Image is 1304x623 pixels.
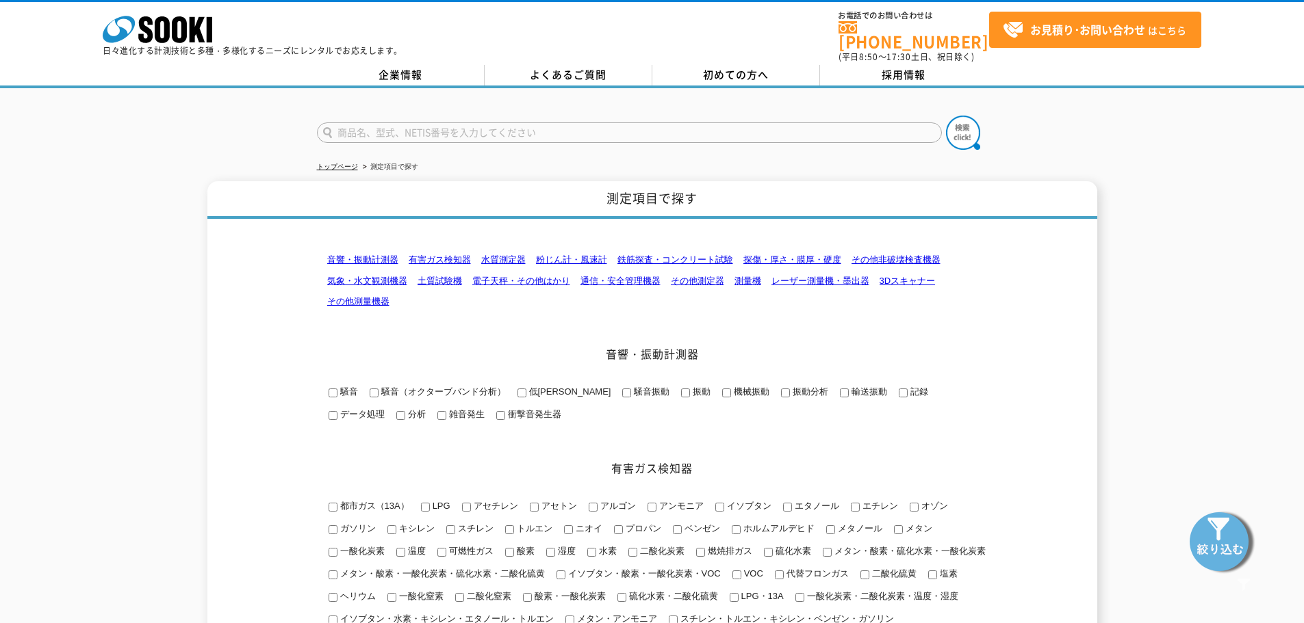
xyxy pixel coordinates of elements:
span: アセチレン [471,501,518,511]
input: アンモニア [648,503,656,512]
span: 振動 [690,386,711,397]
input: 騒音（オクターブバンド分析） [370,388,379,397]
span: 二酸化炭素 [637,546,685,556]
input: アセトン [530,503,539,512]
span: 硫化水素・二酸化硫黄 [626,591,718,601]
input: イソブタン・酸素・一酸化炭素・VOC [557,570,565,579]
a: レーザー測量機・墨出器 [771,276,869,286]
input: ベンゼン [673,525,682,534]
a: 水質測定器 [481,254,526,265]
span: 湿度 [555,546,576,556]
h1: 測定項目で探す [207,181,1097,219]
a: 探傷・厚さ・膜厚・硬度 [743,254,841,265]
span: 酸素 [514,546,535,556]
span: 17:30 [886,51,911,63]
a: 鉄筋探査・コンクリート試験 [617,254,733,265]
span: 振動分析 [790,386,828,397]
span: LPG・13A [739,591,784,601]
input: 騒音振動 [622,388,631,397]
span: ベンゼン [682,523,720,533]
input: アセチレン [462,503,471,512]
input: ヘリウム [329,593,337,602]
input: メタノール [826,525,835,534]
span: エチレン [860,501,898,511]
input: キシレン [387,525,396,534]
input: 温度 [396,548,405,557]
input: 振動 [681,388,690,397]
span: 一酸化窒素 [396,591,444,601]
span: プロパン [623,523,661,533]
span: キシレン [396,523,435,533]
a: 気象・水文観測機器 [327,276,407,286]
h2: 有害ガス検知器 [317,461,988,475]
a: 土質試験機 [418,276,462,286]
span: (平日 ～ 土日、祝日除く) [839,51,974,63]
img: btn_search.png [946,116,980,150]
input: イソブタン [715,503,724,512]
input: メタン・酸素・一酸化炭素・硫化水素・二酸化硫黄 [329,570,337,579]
span: アルゴン [598,501,636,511]
input: エタノール [783,503,792,512]
span: 二酸化窒素 [464,591,511,601]
span: 機械振動 [731,386,769,397]
span: 8:50 [859,51,878,63]
li: 測定項目で探す [360,160,418,174]
span: アンモニア [656,501,704,511]
h2: 音響・振動計測器 [317,347,988,361]
input: メタン・酸素・硫化水素・一酸化炭素 [823,548,832,557]
input: 騒音 [329,388,337,397]
a: トップページ [317,163,358,170]
span: 都市ガス（13A） [337,501,409,511]
input: 輸送振動 [840,388,849,397]
span: VOC [741,568,763,579]
span: アセトン [539,501,577,511]
input: 二酸化硫黄 [860,570,869,579]
span: イソブタン・酸素・一酸化炭素・VOC [565,568,721,579]
a: よくあるご質問 [485,65,652,85]
a: その他測定器 [671,276,724,286]
input: 酸素・一酸化炭素 [523,593,532,602]
input: ホルムアルデヒド [732,525,741,534]
input: 都市ガス（13A） [329,503,337,512]
span: 塩素 [937,568,958,579]
span: データ処理 [337,409,385,419]
a: 電子天秤・その他はかり [472,276,570,286]
input: オゾン [910,503,919,512]
span: メタン [903,523,932,533]
input: 低[PERSON_NAME] [517,388,526,397]
a: 採用情報 [820,65,988,85]
a: その他測量機器 [327,296,389,306]
input: 水素 [587,548,596,557]
span: お電話でのお問い合わせは [839,12,989,20]
input: アルゴン [589,503,598,512]
span: 代替フロンガス [784,568,849,579]
input: メタン [894,525,903,534]
a: 3Dスキャナー [880,276,936,286]
input: スチレン [446,525,455,534]
span: 雑音発生 [446,409,485,419]
input: エチレン [851,503,860,512]
input: 雑音発生 [437,411,446,420]
a: お見積り･お問い合わせはこちら [989,12,1201,48]
span: 一酸化炭素 [337,546,385,556]
input: データ処理 [329,411,337,420]
input: プロパン [614,525,623,534]
input: LPG [421,503,430,512]
span: 初めての方へ [703,67,769,82]
a: 初めての方へ [652,65,820,85]
input: 一酸化炭素・二酸化炭素・温度・湿度 [795,593,804,602]
a: 企業情報 [317,65,485,85]
input: 衝撃音発生器 [496,411,505,420]
span: 温度 [405,546,426,556]
input: 二酸化窒素 [455,593,464,602]
span: 二酸化硫黄 [869,568,917,579]
input: VOC [732,570,741,579]
span: 記録 [908,386,928,397]
a: [PHONE_NUMBER] [839,21,989,49]
span: はこちら [1003,20,1186,40]
a: 粉じん計・風速計 [536,254,607,265]
a: 通信・安全管理機器 [580,276,661,286]
input: ニオイ [564,525,573,534]
input: 酸素 [505,548,514,557]
span: ニオイ [573,523,602,533]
